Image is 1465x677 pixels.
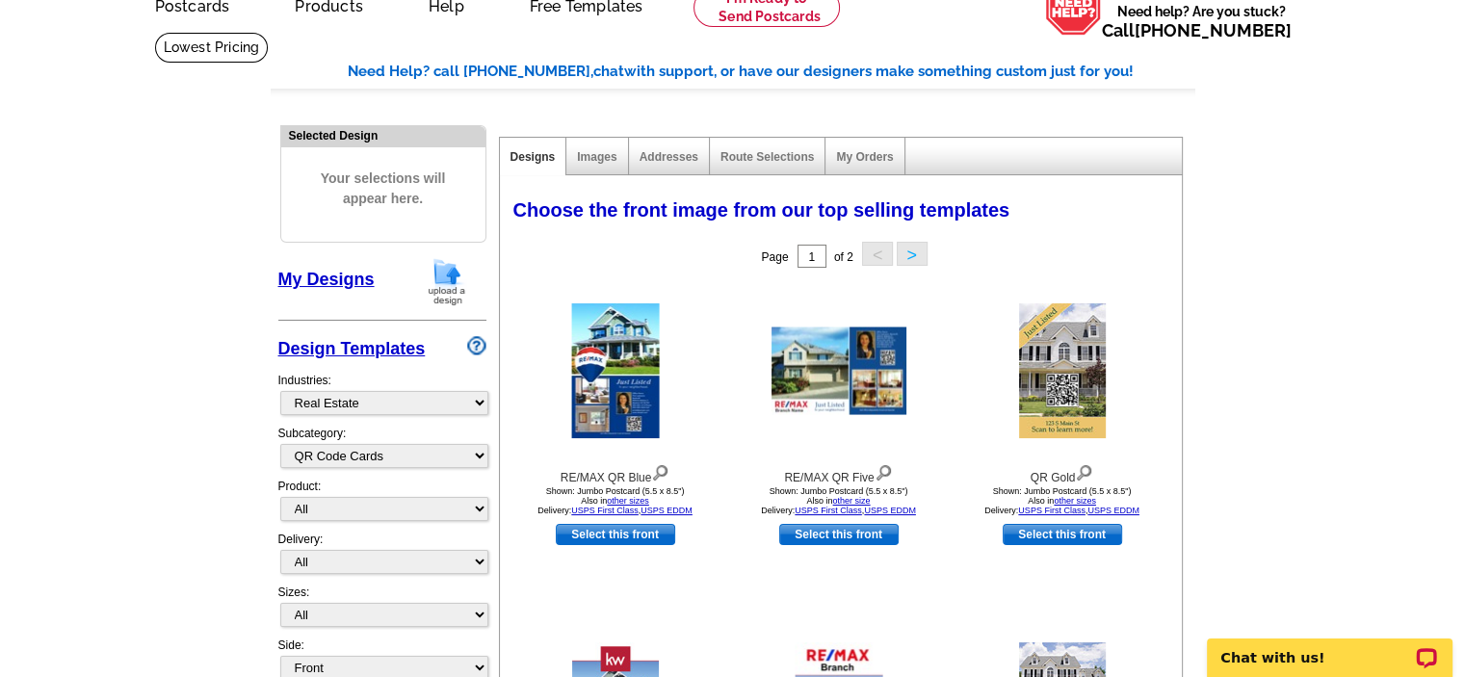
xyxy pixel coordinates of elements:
[1102,20,1292,40] span: Call
[278,362,486,425] div: Industries:
[1087,506,1139,515] a: USPS EDDM
[897,242,928,266] button: >
[834,250,853,264] span: of 2
[278,584,486,637] div: Sizes:
[806,496,870,506] span: Also in
[1194,616,1465,677] iframe: LiveChat chat widget
[571,303,659,438] img: RE/MAX QR Blue
[510,460,721,486] div: RE/MAX QR Blue
[513,199,1010,221] span: Choose the front image from our top selling templates
[733,460,945,486] div: RE/MAX QR Five
[278,425,486,478] div: Subcategory:
[1003,524,1122,545] a: use this design
[779,524,899,545] a: use this design
[1054,496,1096,506] a: other sizes
[1028,496,1096,506] span: Also in
[278,270,375,289] a: My Designs
[1102,2,1301,40] span: Need help? Are you stuck?
[593,63,624,80] span: chat
[875,460,893,482] img: view design details
[956,486,1168,515] div: Shown: Jumbo Postcard (5.5 x 8.5") Delivery: ,
[832,496,870,506] a: other size
[278,339,426,358] a: Design Templates
[278,531,486,584] div: Delivery:
[281,126,485,144] div: Selected Design
[607,496,649,506] a: other sizes
[641,506,693,515] a: USPS EDDM
[862,242,893,266] button: <
[571,506,639,515] a: USPS First Class
[577,150,616,164] a: Images
[296,149,471,228] span: Your selections will appear here.
[581,496,649,506] span: Also in
[864,506,916,515] a: USPS EDDM
[278,478,486,531] div: Product:
[733,486,945,515] div: Shown: Jumbo Postcard (5.5 x 8.5") Delivery: ,
[772,327,906,415] img: RE/MAX QR Five
[556,524,675,545] a: use this design
[467,336,486,355] img: design-wizard-help-icon.png
[651,460,669,482] img: view design details
[1135,20,1292,40] a: [PHONE_NUMBER]
[1075,460,1093,482] img: view design details
[510,150,556,164] a: Designs
[510,486,721,515] div: Shown: Jumbo Postcard (5.5 x 8.5") Delivery: ,
[761,250,788,264] span: Page
[836,150,893,164] a: My Orders
[640,150,698,164] a: Addresses
[1019,303,1106,438] img: QR Gold
[422,257,472,306] img: upload-design
[720,150,814,164] a: Route Selections
[795,506,862,515] a: USPS First Class
[1018,506,1086,515] a: USPS First Class
[348,61,1195,83] div: Need Help? call [PHONE_NUMBER], with support, or have our designers make something custom just fo...
[956,460,1168,486] div: QR Gold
